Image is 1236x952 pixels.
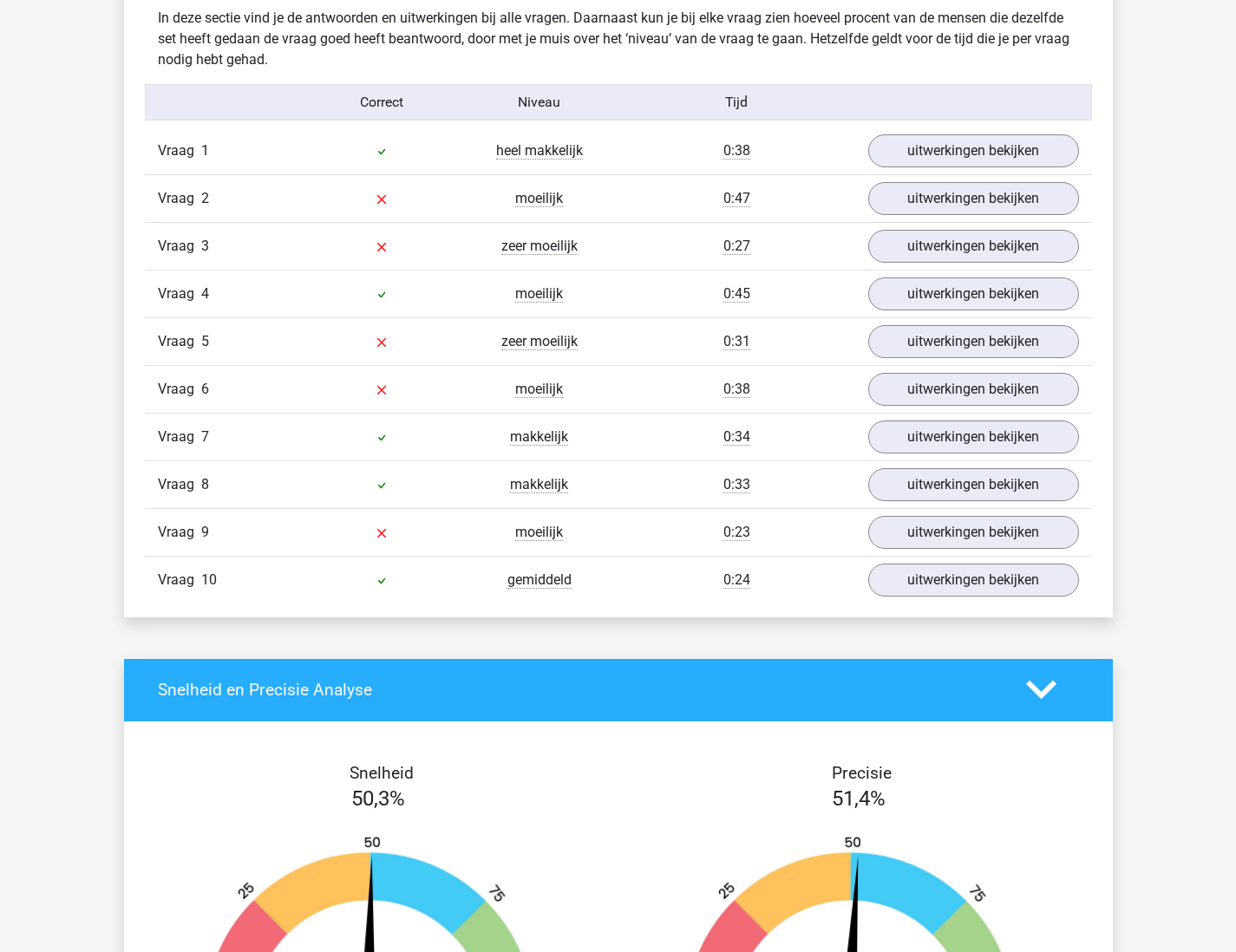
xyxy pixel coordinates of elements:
span: Vraag [158,474,201,495]
a: uitwerkingen bekijken [868,564,1079,597]
span: 51,4% [832,786,886,811]
a: uitwerkingen bekijken [868,516,1079,549]
span: Vraag [158,140,201,161]
span: 0:45 [723,285,750,303]
span: moeilijk [515,285,563,303]
span: 0:38 [723,381,750,398]
span: 2 [201,190,209,206]
span: 0:24 [723,571,750,589]
span: 5 [201,333,209,349]
span: 7 [201,428,209,445]
span: 0:34 [723,428,750,446]
span: Vraag [158,379,201,400]
span: Vraag [158,522,201,543]
span: 1 [201,142,209,159]
span: gemiddeld [507,571,572,589]
span: Vraag [158,236,201,257]
span: Vraag [158,284,201,304]
span: zeer moeilijk [501,238,578,255]
span: 3 [201,238,209,254]
a: uitwerkingen bekijken [868,230,1079,263]
h4: Precisie [638,763,1086,783]
span: 0:31 [723,333,750,350]
div: Niveau [461,92,618,113]
span: 6 [201,381,209,397]
div: In deze sectie vind je de antwoorden en uitwerkingen bij alle vragen. Daarnaast kun je bij elke v... [145,8,1092,70]
span: 50,3% [351,786,405,811]
span: moeilijk [515,524,563,541]
a: uitwerkingen bekijken [868,468,1079,501]
span: 0:47 [723,190,750,207]
span: makkelijk [510,428,568,446]
span: 0:27 [723,238,750,255]
span: Vraag [158,570,201,590]
h4: Snelheid [158,763,605,783]
span: Vraag [158,331,201,352]
div: Correct [303,92,461,113]
a: uitwerkingen bekijken [868,182,1079,215]
span: Vraag [158,427,201,447]
span: 0:33 [723,476,750,493]
a: uitwerkingen bekijken [868,325,1079,358]
span: zeer moeilijk [501,333,578,350]
span: 10 [201,571,217,588]
h4: Snelheid en Precisie Analyse [158,680,1000,700]
a: uitwerkingen bekijken [868,277,1079,310]
span: 9 [201,524,209,540]
span: moeilijk [515,190,563,207]
span: heel makkelijk [496,142,583,160]
span: moeilijk [515,381,563,398]
a: uitwerkingen bekijken [868,373,1079,406]
span: 0:23 [723,524,750,541]
span: makkelijk [510,476,568,493]
span: 4 [201,285,209,302]
div: Tijd [618,92,854,113]
a: uitwerkingen bekijken [868,134,1079,167]
span: Vraag [158,188,201,209]
a: uitwerkingen bekijken [868,421,1079,453]
span: 0:38 [723,142,750,160]
span: 8 [201,476,209,492]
